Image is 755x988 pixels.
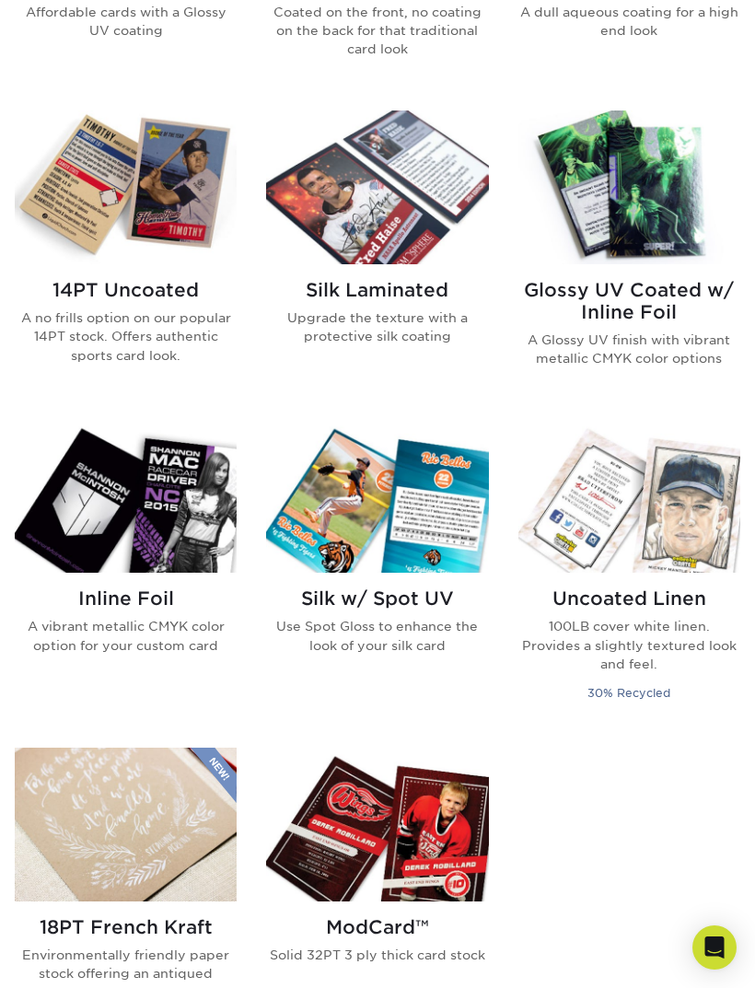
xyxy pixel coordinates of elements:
div: Open Intercom Messenger [692,925,737,970]
img: Glossy UV Coated w/ Inline Foil Trading Cards [518,110,740,264]
a: 14PT Uncoated Trading Cards 14PT Uncoated A no frills option on our popular 14PT stock. Offers au... [15,110,237,398]
p: Upgrade the texture with a protective silk coating [266,308,488,346]
p: Use Spot Gloss to enhance the look of your silk card [266,617,488,655]
a: Silk w/ Spot UV Trading Cards Silk w/ Spot UV Use Spot Gloss to enhance the look of your silk card [266,420,488,726]
h2: Silk Laminated [266,279,488,301]
h2: 14PT Uncoated [15,279,237,301]
img: Silk w/ Spot UV Trading Cards [266,420,488,574]
p: 100LB cover white linen. Provides a slightly textured look and feel. [518,617,740,673]
h2: Inline Foil [15,587,237,610]
h2: Uncoated Linen [518,587,740,610]
h2: ModCard™ [266,916,488,938]
a: Glossy UV Coated w/ Inline Foil Trading Cards Glossy UV Coated w/ Inline Foil A Glossy UV finish ... [518,110,740,398]
img: Uncoated Linen Trading Cards [518,420,740,574]
a: Silk Laminated Trading Cards Silk Laminated Upgrade the texture with a protective silk coating [266,110,488,398]
img: Inline Foil Trading Cards [15,420,237,574]
p: A Glossy UV finish with vibrant metallic CMYK color options [518,331,740,368]
h2: 18PT French Kraft [15,916,237,938]
img: Silk Laminated Trading Cards [266,110,488,264]
p: Coated on the front, no coating on the back for that traditional card look [266,3,488,59]
a: Inline Foil Trading Cards Inline Foil A vibrant metallic CMYK color option for your custom card [15,420,237,726]
small: 30% Recycled [587,686,670,700]
p: Solid 32PT 3 ply thick card stock [266,946,488,964]
h2: Glossy UV Coated w/ Inline Foil [518,279,740,323]
p: Affordable cards with a Glossy UV coating [15,3,237,41]
img: ModCard™ Trading Cards [266,748,488,901]
a: Uncoated Linen Trading Cards Uncoated Linen 100LB cover white linen. Provides a slightly textured... [518,420,740,726]
img: 18PT French Kraft Trading Cards [15,748,237,901]
p: A no frills option on our popular 14PT stock. Offers authentic sports card look. [15,308,237,365]
p: A vibrant metallic CMYK color option for your custom card [15,617,237,655]
h2: Silk w/ Spot UV [266,587,488,610]
img: New Product [191,748,237,803]
img: 14PT Uncoated Trading Cards [15,110,237,264]
p: A dull aqueous coating for a high end look [518,3,740,41]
